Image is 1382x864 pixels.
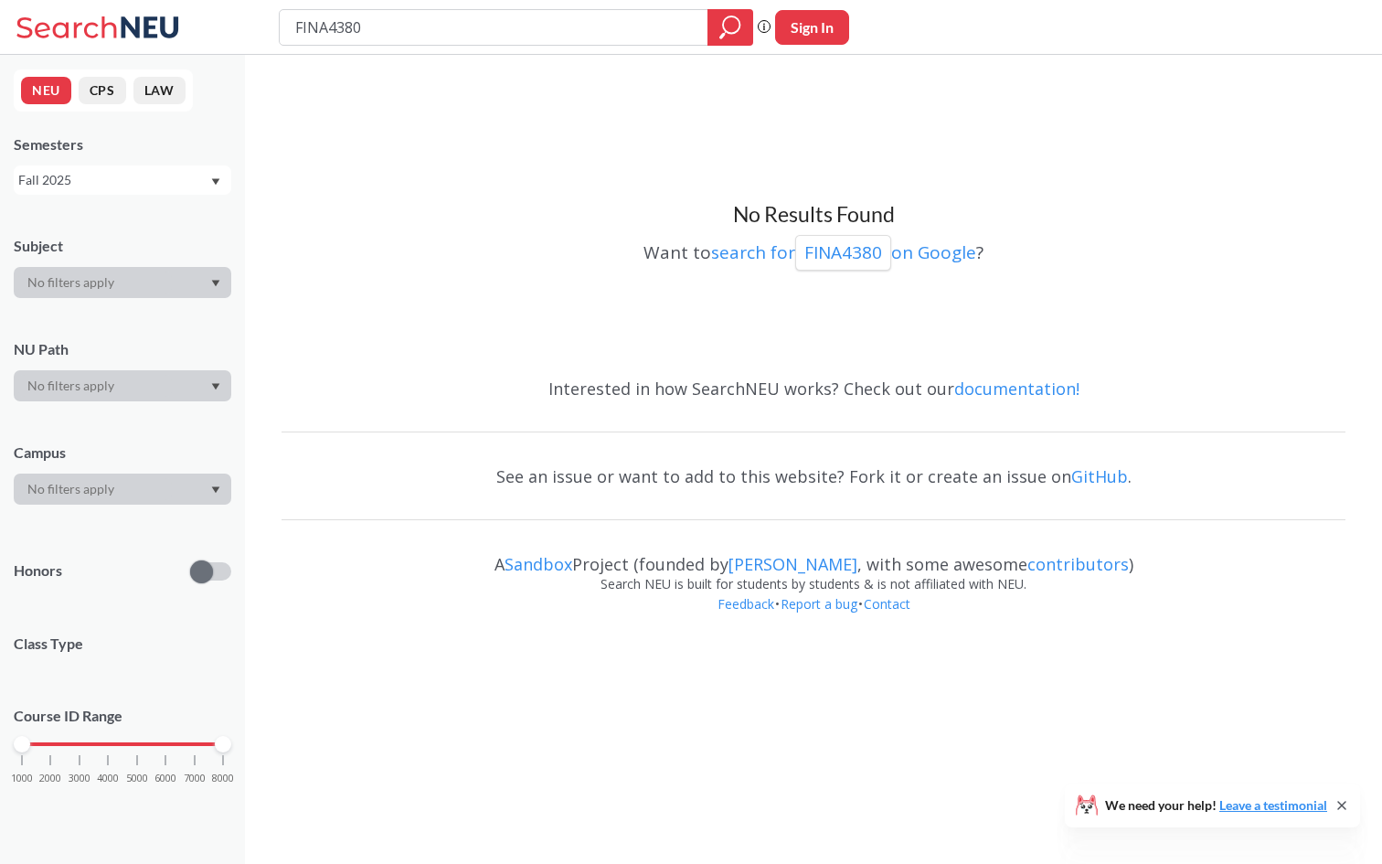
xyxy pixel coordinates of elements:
[707,9,753,46] div: magnifying glass
[14,370,231,401] div: Dropdown arrow
[133,77,186,104] button: LAW
[804,240,882,265] p: FINA4380
[14,267,231,298] div: Dropdown arrow
[1219,797,1327,813] a: Leave a testimonial
[282,538,1345,574] div: A Project (founded by , with some awesome )
[211,280,220,287] svg: Dropdown arrow
[282,229,1345,271] div: Want to ?
[717,595,775,613] a: Feedback
[282,201,1345,229] h3: No Results Found
[14,634,231,654] span: Class Type
[505,553,572,575] a: Sandbox
[14,339,231,359] div: NU Path
[39,773,61,784] span: 2000
[863,595,911,613] a: Contact
[126,773,148,784] span: 5000
[69,773,90,784] span: 3000
[282,574,1345,594] div: Search NEU is built for students by students & is not affiliated with NEU.
[14,236,231,256] div: Subject
[1071,465,1128,487] a: GitHub
[211,383,220,390] svg: Dropdown arrow
[212,773,234,784] span: 8000
[1105,799,1327,812] span: We need your help!
[14,474,231,505] div: Dropdown arrow
[14,134,231,155] div: Semesters
[18,170,209,190] div: Fall 2025
[711,240,976,264] a: search forFINA4380on Google
[97,773,119,784] span: 4000
[211,178,220,186] svg: Dropdown arrow
[282,594,1345,642] div: • •
[282,362,1345,415] div: Interested in how SearchNEU works? Check out our
[154,773,176,784] span: 6000
[184,773,206,784] span: 7000
[14,706,231,727] p: Course ID Range
[14,560,62,581] p: Honors
[719,15,741,40] svg: magnifying glass
[775,10,849,45] button: Sign In
[14,443,231,463] div: Campus
[728,553,857,575] a: [PERSON_NAME]
[79,77,126,104] button: CPS
[282,450,1345,503] div: See an issue or want to add to this website? Fork it or create an issue on .
[1027,553,1129,575] a: contributors
[211,486,220,494] svg: Dropdown arrow
[293,12,695,43] input: Class, professor, course number, "phrase"
[780,595,858,613] a: Report a bug
[11,773,33,784] span: 1000
[954,378,1079,400] a: documentation!
[21,77,71,104] button: NEU
[14,165,231,195] div: Fall 2025Dropdown arrow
